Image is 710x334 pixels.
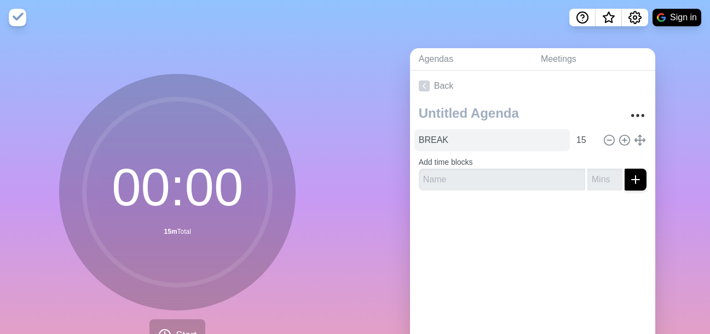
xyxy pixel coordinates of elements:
img: google logo [657,13,666,22]
input: Name [419,169,585,191]
img: timeblocks logo [9,9,26,26]
button: More [627,105,649,126]
input: Mins [572,129,598,151]
button: Settings [622,9,648,26]
button: Sign in [653,9,701,26]
input: Name [414,129,570,151]
button: Help [569,9,596,26]
a: Agendas [410,48,532,71]
a: Back [410,71,655,101]
label: Add time blocks [419,158,473,166]
input: Mins [587,169,622,191]
a: Meetings [532,48,655,71]
button: What’s new [596,9,622,26]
